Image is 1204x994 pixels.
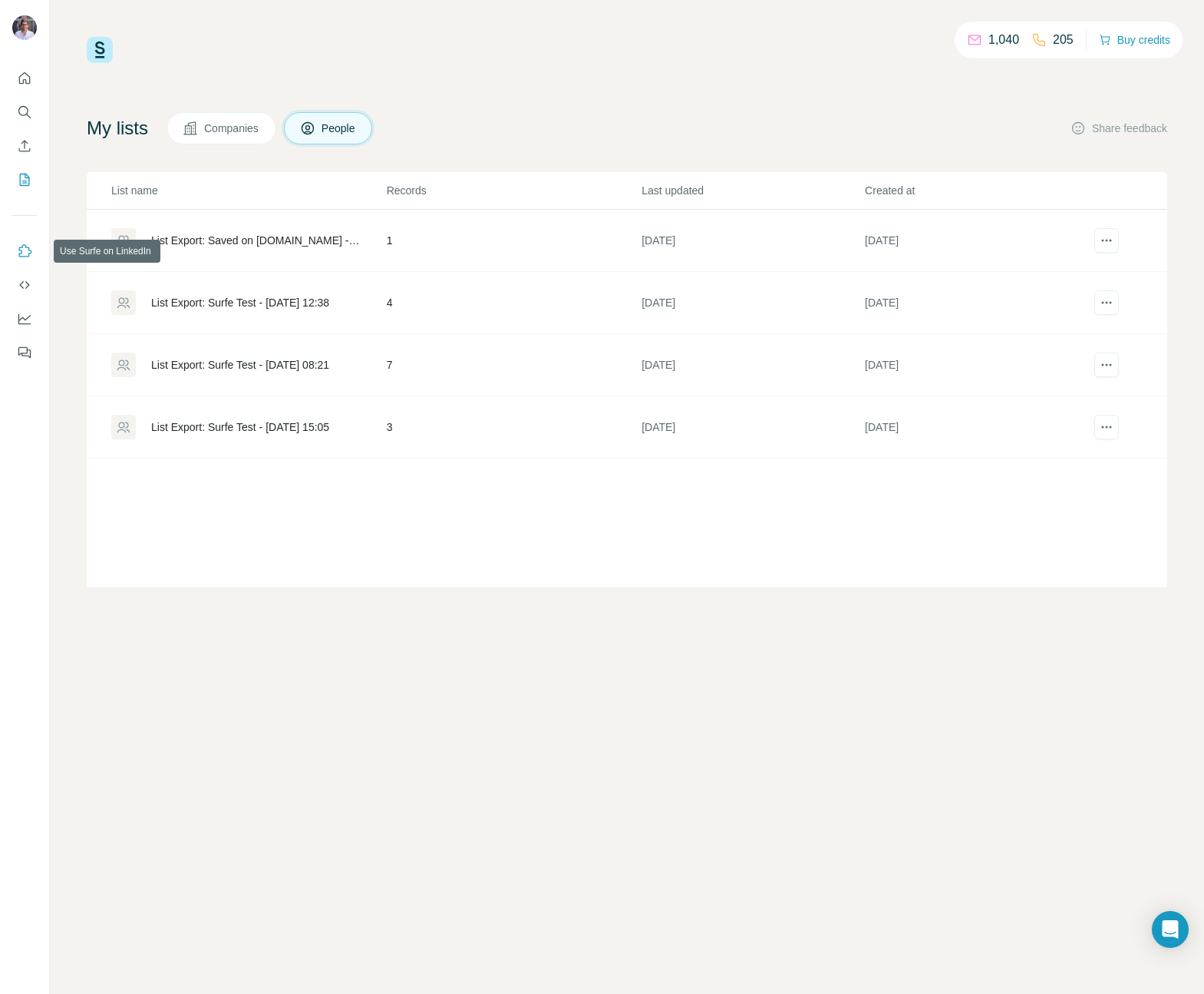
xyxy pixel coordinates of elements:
p: 1,040 [988,31,1019,49]
button: Quick start [12,65,37,92]
button: actions [1094,228,1119,253]
div: Open Intercom Messenger [1152,911,1189,948]
button: My lists [12,166,37,194]
td: 4 [386,272,642,334]
td: [DATE] [641,210,864,272]
button: Share feedback [1070,121,1167,136]
h4: My lists [87,116,148,141]
p: Created at [865,183,1087,198]
button: Use Surfe API [12,271,37,299]
p: Last updated [642,183,863,198]
td: [DATE] [641,334,864,396]
button: Use Surfe on LinkedIn [12,237,37,265]
button: Dashboard [12,305,37,333]
button: actions [1094,353,1119,377]
button: Search [12,98,37,126]
p: List name [111,183,385,198]
p: Records [387,183,641,198]
div: List Export: Surfe Test - [DATE] 08:21 [151,357,329,373]
td: [DATE] [641,272,864,334]
button: Buy credits [1099,29,1170,51]
td: [DATE] [864,210,1087,272]
button: Feedback [12,339,37,366]
td: [DATE] [864,334,1087,396]
span: Companies [204,121,260,136]
td: 3 [386,396,642,459]
p: 205 [1053,31,1074,49]
button: Enrich CSV [12,132,37,160]
div: List Export: Surfe Test - [DATE] 12:38 [151,295,329,310]
button: actions [1094,415,1119,439]
td: [DATE] [864,272,1087,334]
td: 7 [386,334,642,396]
button: actions [1094,290,1119,315]
div: List Export: Surfe Test - [DATE] 15:05 [151,419,329,435]
span: People [322,121,357,136]
td: [DATE] [641,396,864,459]
div: List Export: Saved on [DOMAIN_NAME] - [DATE] 13:03 [151,233,361,248]
img: Surfe Logo [87,37,113,63]
td: [DATE] [864,396,1087,459]
td: 1 [386,210,642,272]
img: Avatar [12,15,37,40]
